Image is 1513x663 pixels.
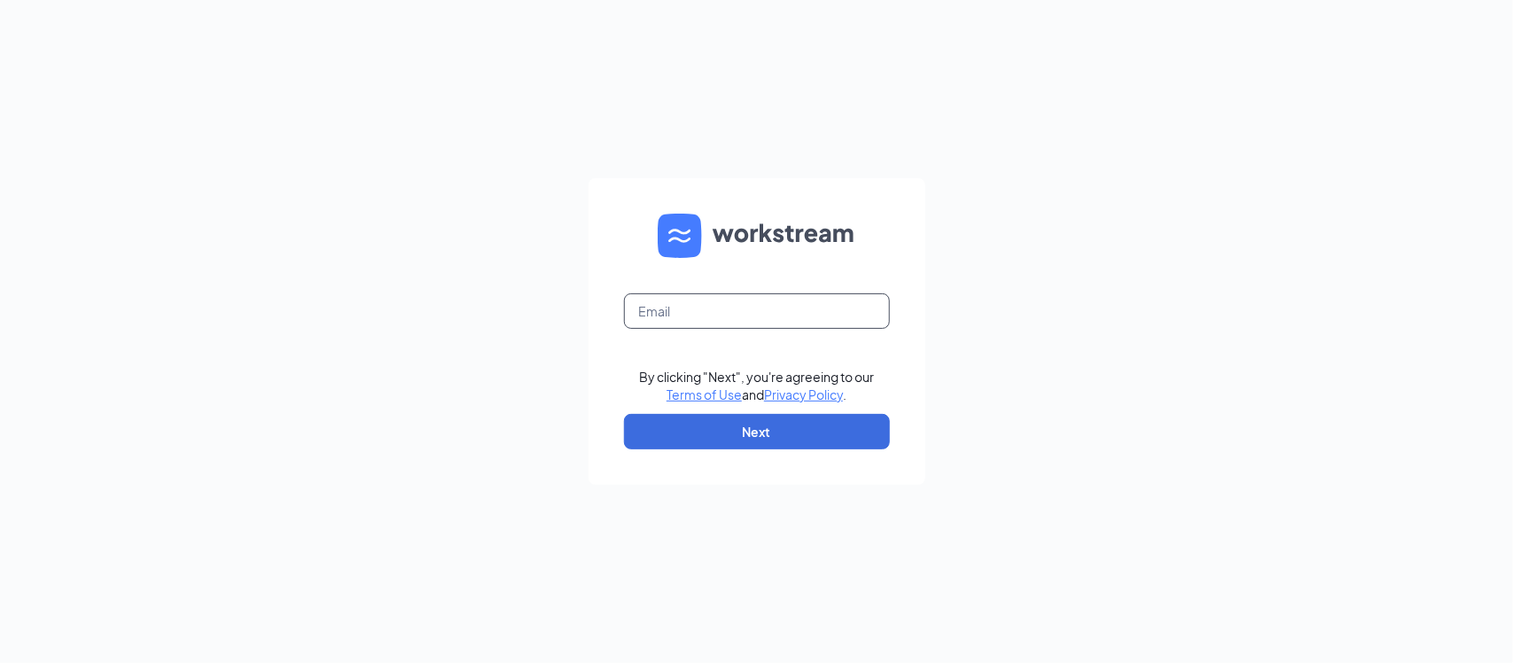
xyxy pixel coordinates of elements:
[658,214,856,258] img: WS logo and Workstream text
[624,293,890,329] input: Email
[764,386,843,402] a: Privacy Policy
[667,386,742,402] a: Terms of Use
[639,368,874,403] div: By clicking "Next", you're agreeing to our and .
[624,414,890,449] button: Next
